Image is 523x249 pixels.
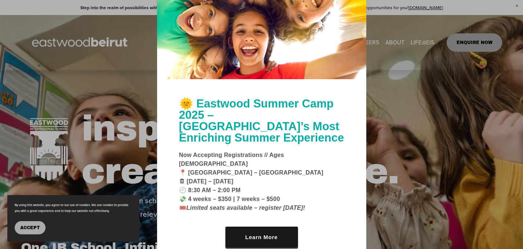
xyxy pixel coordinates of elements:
[225,227,298,248] a: Learn More
[7,195,139,242] section: Cookie banner
[186,205,305,211] em: Limited seats available – register [DATE]!
[179,98,344,143] h1: 🌞 Eastwood Summer Camp 2025 – [GEOGRAPHIC_DATA]’s Most Enriching Summer Experience
[15,221,46,234] button: Accept
[179,152,324,211] strong: Now Accepting Registrations // Ages [DEMOGRAPHIC_DATA] 📍 [GEOGRAPHIC_DATA] – [GEOGRAPHIC_DATA] 🗓 ...
[20,225,40,230] span: Accept
[15,202,132,214] p: By using this website, you agree to our use of cookies. We use cookies to provide you with a grea...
